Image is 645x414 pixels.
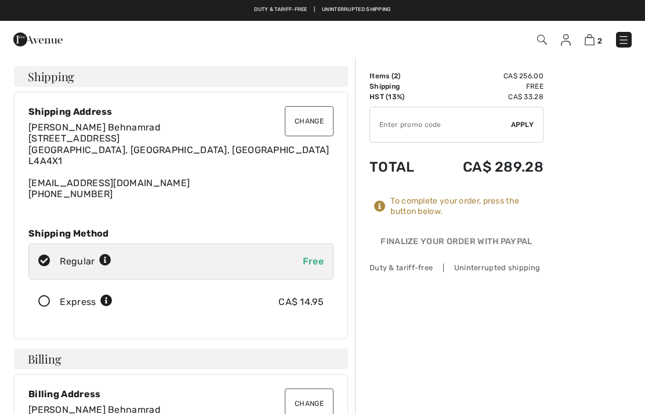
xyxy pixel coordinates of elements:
div: To complete your order, press the button below. [390,196,543,217]
input: Promo code [370,107,511,142]
div: Finalize Your Order with PayPal [369,235,543,253]
a: 1ère Avenue [13,33,63,44]
span: [STREET_ADDRESS] [GEOGRAPHIC_DATA], [GEOGRAPHIC_DATA], [GEOGRAPHIC_DATA] L4A4X1 [28,133,329,166]
td: Items ( ) [369,71,432,81]
a: 2 [585,32,602,46]
img: Search [537,35,547,45]
td: Shipping [369,81,432,92]
span: Apply [511,119,534,130]
span: Billing [28,353,61,365]
img: Shopping Bag [585,34,595,45]
td: Total [369,147,432,187]
img: 1ère Avenue [13,28,63,51]
span: [PERSON_NAME] Behnamrad [28,122,161,133]
div: Regular [60,255,111,268]
div: Shipping Method [28,228,334,239]
img: Menu [618,34,629,46]
div: Shipping Address [28,106,334,117]
div: Billing Address [28,388,334,400]
div: Express [60,295,113,309]
a: Free shipping on orders over $99 [247,6,344,14]
td: CA$ 33.28 [432,92,543,102]
button: Change [285,106,334,136]
td: CA$ 256.00 [432,71,543,81]
td: CA$ 289.28 [432,147,543,187]
span: Free [303,256,324,267]
span: Shipping [28,71,74,82]
span: 2 [597,37,602,45]
span: 2 [394,72,398,80]
span: | [351,6,352,14]
div: CA$ 14.95 [278,295,324,309]
a: Free Returns [359,6,398,14]
div: [EMAIL_ADDRESS][DOMAIN_NAME] [PHONE_NUMBER] [28,122,334,199]
img: My Info [561,34,571,46]
td: HST (13%) [369,92,432,102]
div: Duty & tariff-free | Uninterrupted shipping [369,262,543,273]
td: Free [432,81,543,92]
